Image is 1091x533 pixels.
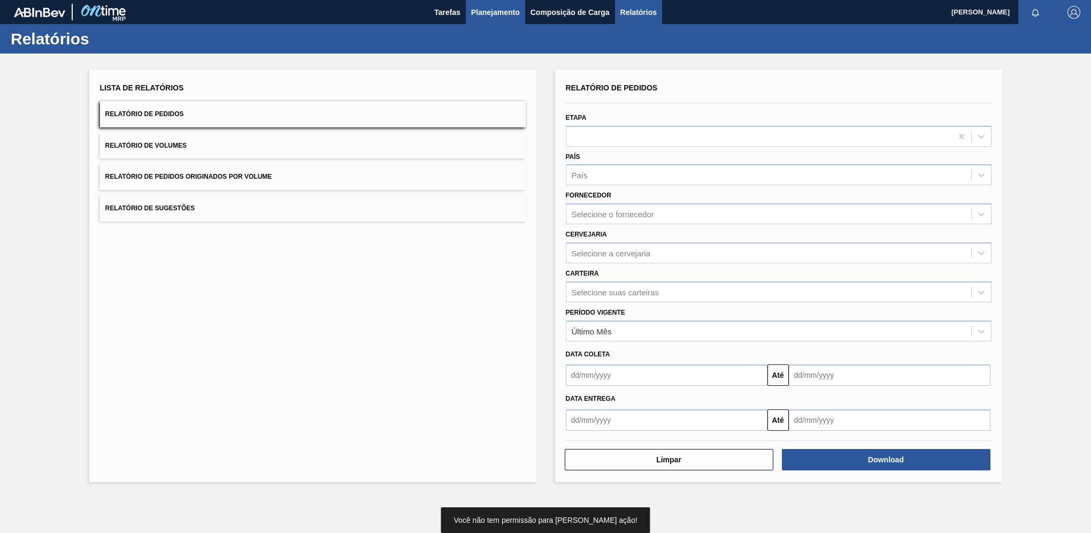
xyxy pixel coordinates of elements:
[572,287,659,296] div: Selecione suas carteiras
[14,7,65,17] img: TNhmsLtSVTkK8tSr43FrP2fwEKptu5GPRR3wAAAABJRU5ErkJggg==
[566,153,580,161] label: País
[572,326,612,336] div: Último Mês
[100,195,526,222] button: Relatório de Sugestões
[100,83,184,92] span: Lista de Relatórios
[105,142,187,149] span: Relatório de Volumes
[782,449,990,470] button: Download
[566,114,587,121] label: Etapa
[11,33,201,45] h1: Relatórios
[105,110,184,118] span: Relatório de Pedidos
[566,270,599,277] label: Carteira
[566,409,767,431] input: dd/mm/yyyy
[767,364,789,386] button: Até
[566,364,767,386] input: dd/mm/yyyy
[1067,6,1080,19] img: Logout
[572,171,588,180] div: País
[572,210,654,219] div: Selecione o fornecedor
[566,83,658,92] span: Relatório de Pedidos
[531,6,610,19] span: Composição de Carga
[566,351,610,358] span: Data coleta
[434,6,460,19] span: Tarefas
[100,164,526,190] button: Relatório de Pedidos Originados por Volume
[105,173,272,180] span: Relatório de Pedidos Originados por Volume
[566,309,625,316] label: Período Vigente
[767,409,789,431] button: Até
[105,204,195,212] span: Relatório de Sugestões
[566,192,611,199] label: Fornecedor
[1018,5,1052,20] button: Notificações
[566,395,616,402] span: Data Entrega
[100,133,526,159] button: Relatório de Volumes
[620,6,657,19] span: Relatórios
[566,231,607,238] label: Cervejaria
[789,409,990,431] input: dd/mm/yyyy
[100,101,526,127] button: Relatório de Pedidos
[454,516,637,524] span: Você não tem permissão para [PERSON_NAME] ação!
[572,248,651,257] div: Selecione a cervejaria
[789,364,990,386] input: dd/mm/yyyy
[471,6,520,19] span: Planejamento
[565,449,773,470] button: Limpar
